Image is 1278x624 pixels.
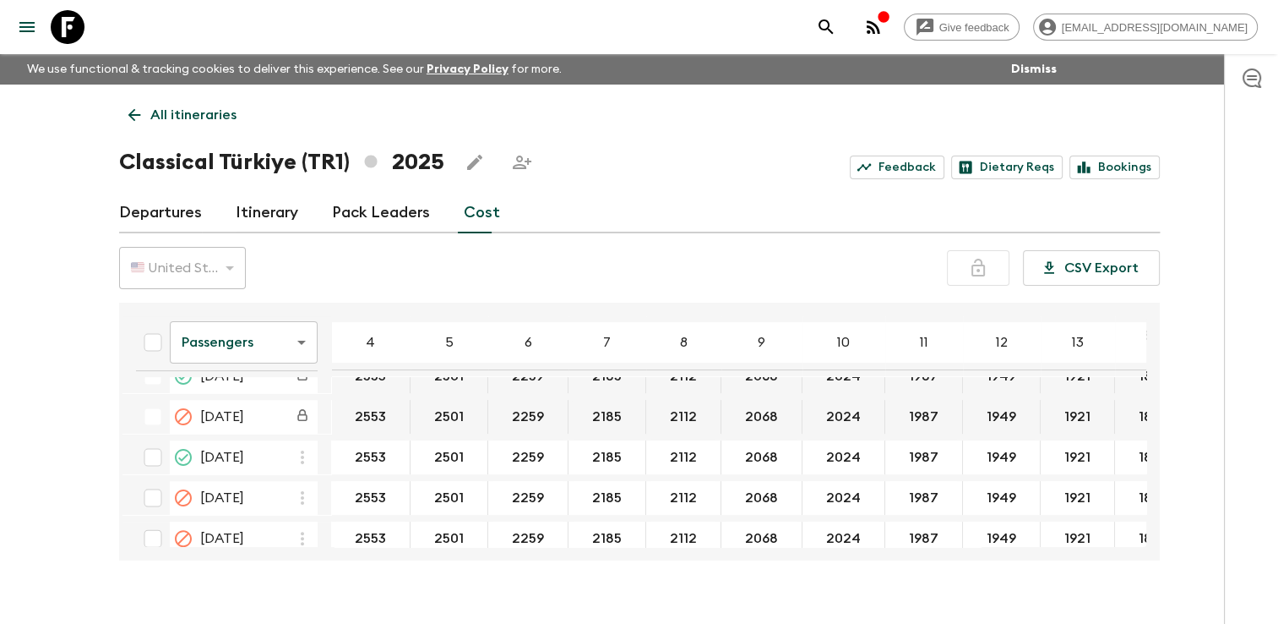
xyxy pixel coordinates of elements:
[1115,441,1193,474] div: 24 Aug 2025; 14
[1023,250,1160,286] button: CSV Export
[725,481,798,515] button: 2068
[200,528,244,549] span: [DATE]
[885,359,963,393] div: 10 Aug 2025; 11
[951,156,1063,179] a: Dietary Reqs
[200,366,244,386] span: [DATE]
[889,441,959,474] button: 1987
[1118,481,1188,515] button: 1892
[119,98,246,132] a: All itineraries
[492,359,564,393] button: 2259
[1118,522,1188,556] button: 1892
[603,332,611,353] p: 7
[173,366,193,386] svg: Completed
[837,332,850,353] p: 10
[1044,400,1111,434] button: 1921
[366,332,375,353] p: 4
[572,481,642,515] button: 2185
[650,359,717,393] button: 2112
[996,332,1008,353] p: 12
[889,359,959,393] button: 1987
[173,447,193,468] svg: On Request
[806,441,881,474] button: 2024
[758,332,765,353] p: 9
[334,441,406,474] button: 2553
[806,481,881,515] button: 2024
[414,481,484,515] button: 2501
[1072,332,1084,353] p: 13
[1115,400,1193,434] div: 17 Aug 2025; 14
[1041,522,1115,556] div: 31 Aug 2025; 13
[331,359,411,393] div: 10 Aug 2025; 4
[1044,522,1111,556] button: 1921
[488,441,568,474] div: 24 Aug 2025; 6
[1069,156,1160,179] a: Bookings
[920,332,928,353] p: 11
[411,481,488,515] div: 29 Aug 2025; 5
[492,481,564,515] button: 2259
[488,481,568,515] div: 29 Aug 2025; 6
[568,400,646,434] div: 17 Aug 2025; 7
[236,193,298,233] a: Itinerary
[492,400,564,434] button: 2259
[885,522,963,556] div: 31 Aug 2025; 11
[173,528,193,549] svg: Cancelled
[1118,400,1188,434] button: 1892
[119,244,246,292] div: 🇺🇸 United States Dollar (USD)
[334,359,406,393] button: 2553
[1044,441,1111,474] button: 1921
[963,481,1041,515] div: 29 Aug 2025; 12
[1044,481,1111,515] button: 1921
[963,522,1041,556] div: 31 Aug 2025; 12
[464,193,500,233] a: Cost
[568,441,646,474] div: 24 Aug 2025; 7
[680,332,688,353] p: 8
[572,400,642,434] button: 2185
[930,21,1019,34] span: Give feedback
[802,441,885,474] div: 24 Aug 2025; 10
[427,63,508,75] a: Privacy Policy
[568,359,646,393] div: 10 Aug 2025; 7
[646,359,721,393] div: 10 Aug 2025; 8
[572,441,642,474] button: 2185
[200,447,244,468] span: [DATE]
[721,359,802,393] div: 10 Aug 2025; 9
[334,400,406,434] button: 2553
[721,481,802,515] div: 29 Aug 2025; 9
[411,400,488,434] div: 17 Aug 2025; 5
[889,522,959,556] button: 1987
[525,332,532,353] p: 6
[414,441,484,474] button: 2501
[505,145,539,179] span: Share this itinerary
[802,359,885,393] div: 10 Aug 2025; 10
[414,359,484,393] button: 2501
[572,522,642,556] button: 2185
[488,400,568,434] div: 17 Aug 2025; 6
[721,441,802,474] div: 24 Aug 2025; 9
[725,441,798,474] button: 2068
[1052,21,1257,34] span: [EMAIL_ADDRESS][DOMAIN_NAME]
[20,54,568,85] p: We use functional & tracking cookies to deliver this experience. See our for more.
[963,400,1041,434] div: 17 Aug 2025; 12
[568,481,646,515] div: 29 Aug 2025; 7
[802,522,885,556] div: 31 Aug 2025; 10
[334,522,406,556] button: 2553
[411,441,488,474] div: 24 Aug 2025; 5
[802,481,885,515] div: 29 Aug 2025; 10
[721,522,802,556] div: 31 Aug 2025; 9
[802,400,885,434] div: 17 Aug 2025; 10
[200,407,244,427] span: [DATE]
[650,481,717,515] button: 2112
[889,481,959,515] button: 1987
[10,10,44,44] button: menu
[173,407,193,427] svg: Cancelled
[725,522,798,556] button: 2068
[806,522,881,556] button: 2024
[1041,400,1115,434] div: 17 Aug 2025; 13
[492,522,564,556] button: 2259
[725,400,798,434] button: 2068
[966,400,1036,434] button: 1949
[963,359,1041,393] div: 10 Aug 2025; 12
[889,400,959,434] button: 1987
[646,522,721,556] div: 31 Aug 2025; 8
[287,361,318,391] div: Costs are fixed. The departure date (10 Aug 2025) has passed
